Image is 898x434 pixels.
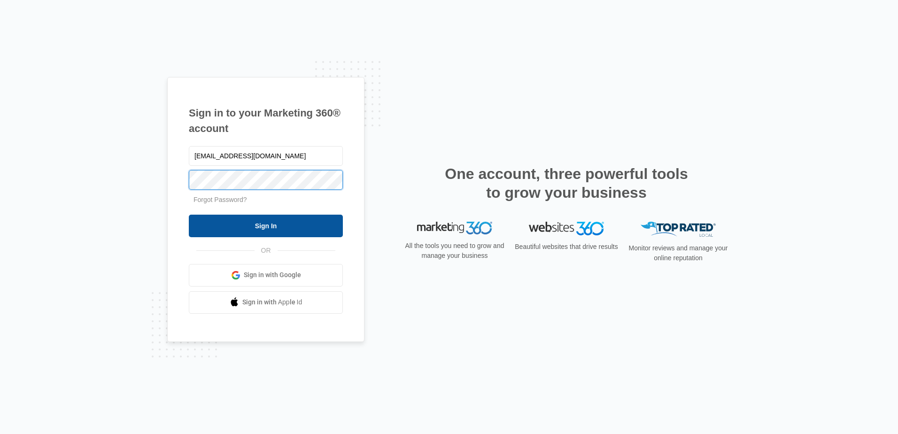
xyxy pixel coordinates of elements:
h1: Sign in to your Marketing 360® account [189,105,343,136]
span: Sign in with Google [244,270,301,280]
h2: One account, three powerful tools to grow your business [442,164,691,202]
p: All the tools you need to grow and manage your business [402,241,507,261]
img: Top Rated Local [641,222,716,237]
span: OR [255,246,278,256]
p: Monitor reviews and manage your online reputation [626,243,731,263]
a: Forgot Password? [194,196,247,203]
input: Sign In [189,215,343,237]
a: Sign in with Google [189,264,343,287]
img: Marketing 360 [417,222,492,235]
span: Sign in with Apple Id [242,297,302,307]
p: Beautiful websites that drive results [514,242,619,252]
input: Email [189,146,343,166]
img: Websites 360 [529,222,604,235]
a: Sign in with Apple Id [189,291,343,314]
